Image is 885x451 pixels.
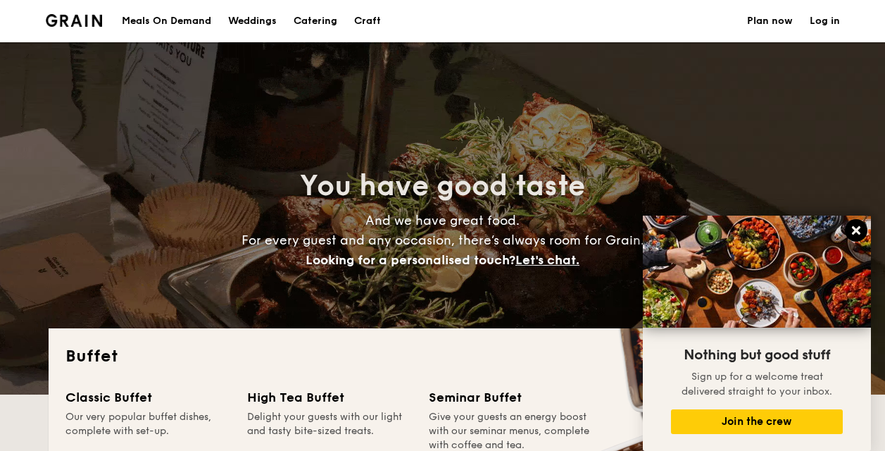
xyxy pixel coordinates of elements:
a: Logotype [46,14,103,27]
div: Seminar Buffet [429,388,594,407]
span: Looking for a personalised touch? [306,252,515,268]
span: You have good taste [300,169,585,203]
span: Nothing but good stuff [684,347,830,364]
span: Sign up for a welcome treat delivered straight to your inbox. [682,371,832,397]
span: And we have great food. For every guest and any occasion, there’s always room for Grain. [241,213,644,268]
img: Grain [46,14,103,27]
h2: Buffet [65,345,820,368]
button: Close [845,219,867,242]
div: Classic Buffet [65,388,230,407]
img: DSC07876-Edit02-Large.jpeg [643,216,871,328]
button: Join the crew [671,409,843,434]
span: Let's chat. [515,252,579,268]
div: High Tea Buffet [247,388,412,407]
